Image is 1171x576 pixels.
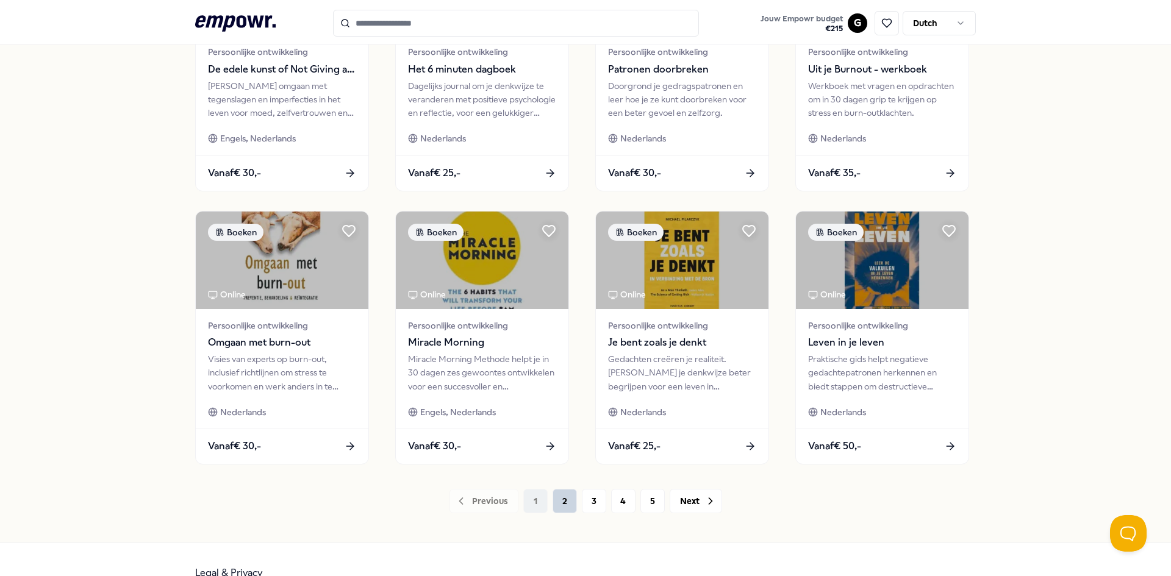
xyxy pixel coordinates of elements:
[208,62,356,77] span: De edele kunst of Not Giving a F*ck
[220,132,296,145] span: Engels, Nederlands
[608,335,756,350] span: Je bent zoals je denkt
[608,224,664,241] div: Boeken
[1110,515,1147,552] iframe: Help Scout Beacon - Open
[761,14,843,24] span: Jouw Empowr budget
[808,319,956,332] span: Persoonlijke ontwikkeling
[808,438,861,454] span: Vanaf € 50,-
[208,45,356,59] span: Persoonlijke ontwikkeling
[208,335,356,350] span: Omgaan met burn-out
[640,489,665,513] button: 5
[408,438,461,454] span: Vanaf € 30,-
[395,211,569,464] a: package imageBoekenOnlinePersoonlijke ontwikkelingMiracle MorningMiracle Morning Methode helpt je...
[808,45,956,59] span: Persoonlijke ontwikkeling
[808,335,956,350] span: Leven in je leven
[620,405,666,419] span: Nederlands
[408,62,556,77] span: Het 6 minuten dagboek
[848,13,867,33] button: G
[220,405,266,419] span: Nederlands
[553,489,577,513] button: 2
[333,10,699,37] input: Search for products, categories or subcategories
[608,62,756,77] span: Patronen doorbreken
[408,79,556,120] div: Dagelijks journal om je denkwijze te veranderen met positieve psychologie en reflectie, voor een ...
[808,79,956,120] div: Werkboek met vragen en opdrachten om in 30 dagen grip te krijgen op stress en burn-outklachten.
[808,288,846,301] div: Online
[758,12,845,36] button: Jouw Empowr budget€215
[196,212,368,309] img: package image
[808,352,956,393] div: Praktische gids helpt negatieve gedachtepatronen herkennen en biedt stappen om destructieve gedra...
[608,288,646,301] div: Online
[611,489,636,513] button: 4
[756,10,848,36] a: Jouw Empowr budget€215
[408,335,556,350] span: Miracle Morning
[582,489,606,513] button: 3
[620,132,666,145] span: Nederlands
[808,224,864,241] div: Boeken
[420,132,466,145] span: Nederlands
[408,224,464,241] div: Boeken
[396,212,568,309] img: package image
[408,352,556,393] div: Miracle Morning Methode helpt je in 30 dagen zes gewoontes ontwikkelen voor een succesvoller en b...
[608,79,756,120] div: Doorgrond je gedragspatronen en leer hoe je ze kunt doorbreken voor een beter gevoel en zelfzorg.
[670,489,722,513] button: Next
[761,24,843,34] span: € 215
[808,62,956,77] span: Uit je Burnout - werkboek
[608,45,756,59] span: Persoonlijke ontwikkeling
[595,211,769,464] a: package imageBoekenOnlinePersoonlijke ontwikkelingJe bent zoals je denktGedachten creëren je real...
[208,224,263,241] div: Boeken
[820,405,866,419] span: Nederlands
[208,438,261,454] span: Vanaf € 30,-
[608,319,756,332] span: Persoonlijke ontwikkeling
[608,352,756,393] div: Gedachten creëren je realiteit. [PERSON_NAME] je denkwijze beter begrijpen voor een leven in verb...
[208,79,356,120] div: [PERSON_NAME] omgaan met tegenslagen en imperfecties in het leven voor moed, zelfvertrouwen en ee...
[408,165,460,181] span: Vanaf € 25,-
[208,165,261,181] span: Vanaf € 30,-
[795,211,969,464] a: package imageBoekenOnlinePersoonlijke ontwikkelingLeven in je levenPraktische gids helpt negatiev...
[796,212,969,309] img: package image
[408,45,556,59] span: Persoonlijke ontwikkeling
[820,132,866,145] span: Nederlands
[195,211,369,464] a: package imageBoekenOnlinePersoonlijke ontwikkelingOmgaan met burn-outVisies van experts op burn-o...
[208,288,246,301] div: Online
[408,288,446,301] div: Online
[608,165,661,181] span: Vanaf € 30,-
[208,352,356,393] div: Visies van experts op burn-out, inclusief richtlijnen om stress te voorkomen en werk anders in te...
[420,405,496,419] span: Engels, Nederlands
[408,319,556,332] span: Persoonlijke ontwikkeling
[808,165,861,181] span: Vanaf € 35,-
[596,212,768,309] img: package image
[208,319,356,332] span: Persoonlijke ontwikkeling
[608,438,661,454] span: Vanaf € 25,-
